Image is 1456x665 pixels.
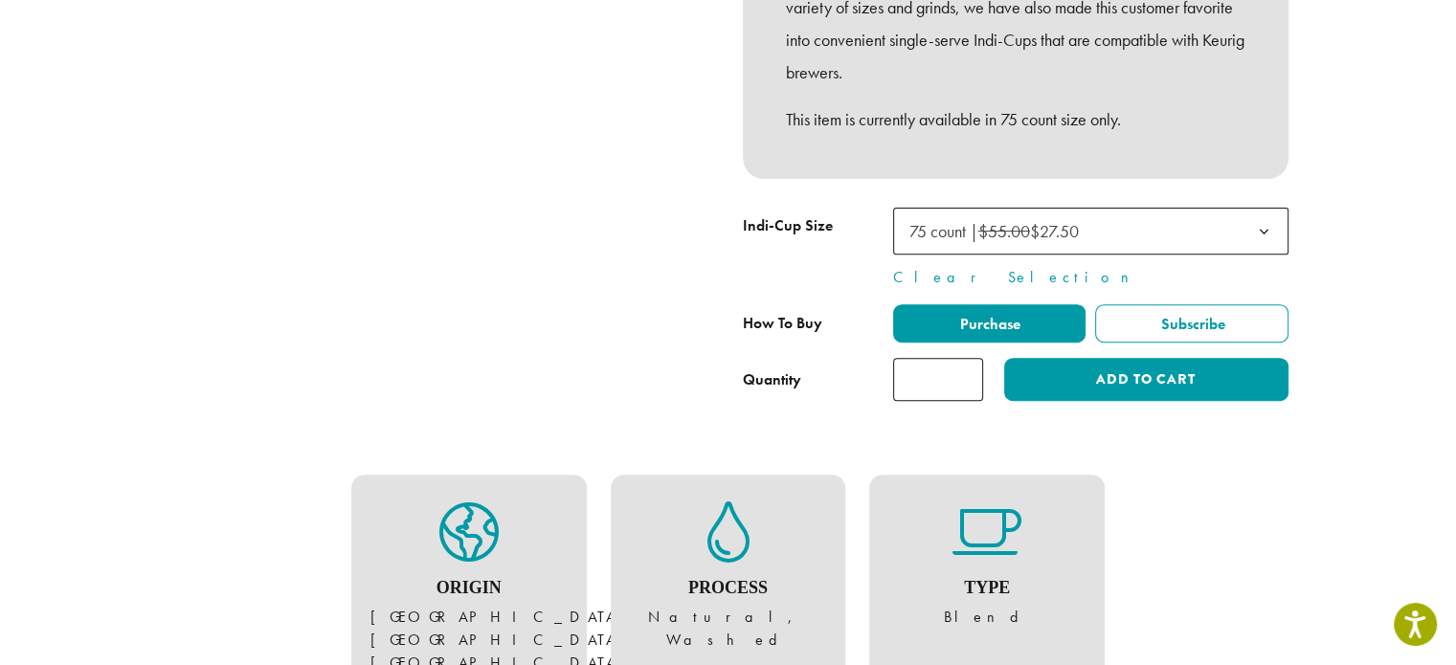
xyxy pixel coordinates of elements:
[893,358,983,401] input: Product quantity
[786,103,1245,136] p: This item is currently available in 75 count size only.
[743,313,822,333] span: How To Buy
[888,501,1086,630] figure: Blend
[370,578,568,599] h4: Origin
[909,220,1079,242] span: 75 count | $27.50
[893,208,1288,255] span: 75 count | $55.00 $27.50
[630,578,827,599] h4: Process
[743,212,893,240] label: Indi-Cup Size
[978,220,1030,242] del: $55.00
[888,578,1086,599] h4: Type
[743,368,801,391] div: Quantity
[1004,358,1288,401] button: Add to cart
[957,314,1020,334] span: Purchase
[902,212,1098,250] span: 75 count | $55.00 $27.50
[1158,314,1225,334] span: Subscribe
[630,501,827,653] figure: Natural, Washed
[893,266,1288,289] a: Clear Selection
